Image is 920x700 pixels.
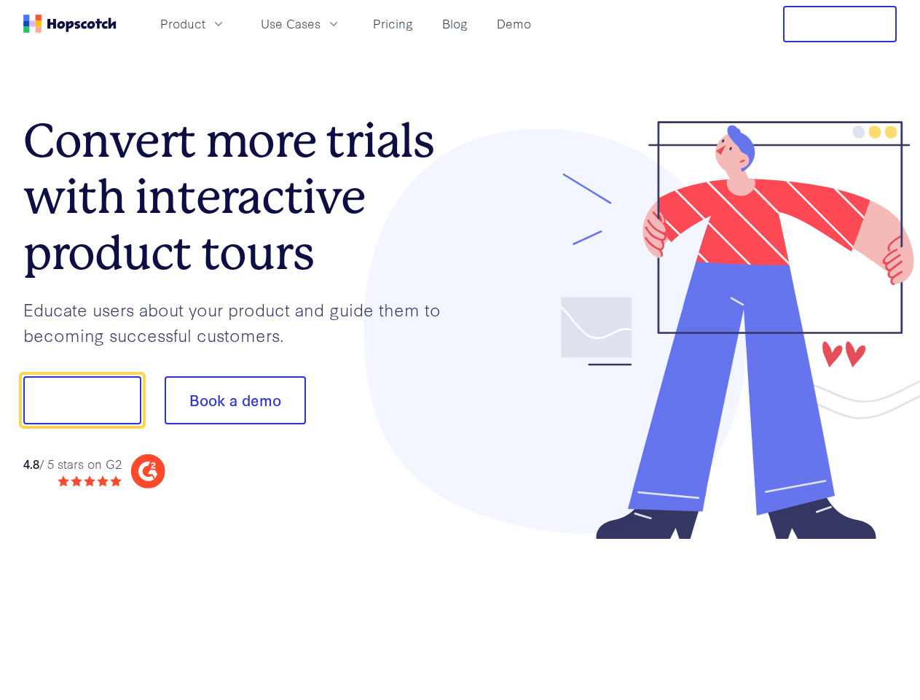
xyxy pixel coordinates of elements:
a: Pricing [367,12,419,36]
button: Show me! [23,376,141,424]
div: / 5 stars on G2 [23,455,122,473]
button: Product [152,12,235,36]
button: Free Trial [783,6,897,42]
h1: Convert more trials with interactive product tours [23,113,460,281]
a: Home [23,15,117,33]
button: Use Cases [252,12,350,36]
p: Educate users about your product and guide them to becoming successful customers. [23,297,460,347]
strong: 4.8 [23,455,39,472]
a: Demo [491,12,537,36]
button: Book a demo [165,376,306,424]
a: Blog [436,12,473,36]
span: Use Cases [261,15,321,33]
span: Product [160,15,205,33]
